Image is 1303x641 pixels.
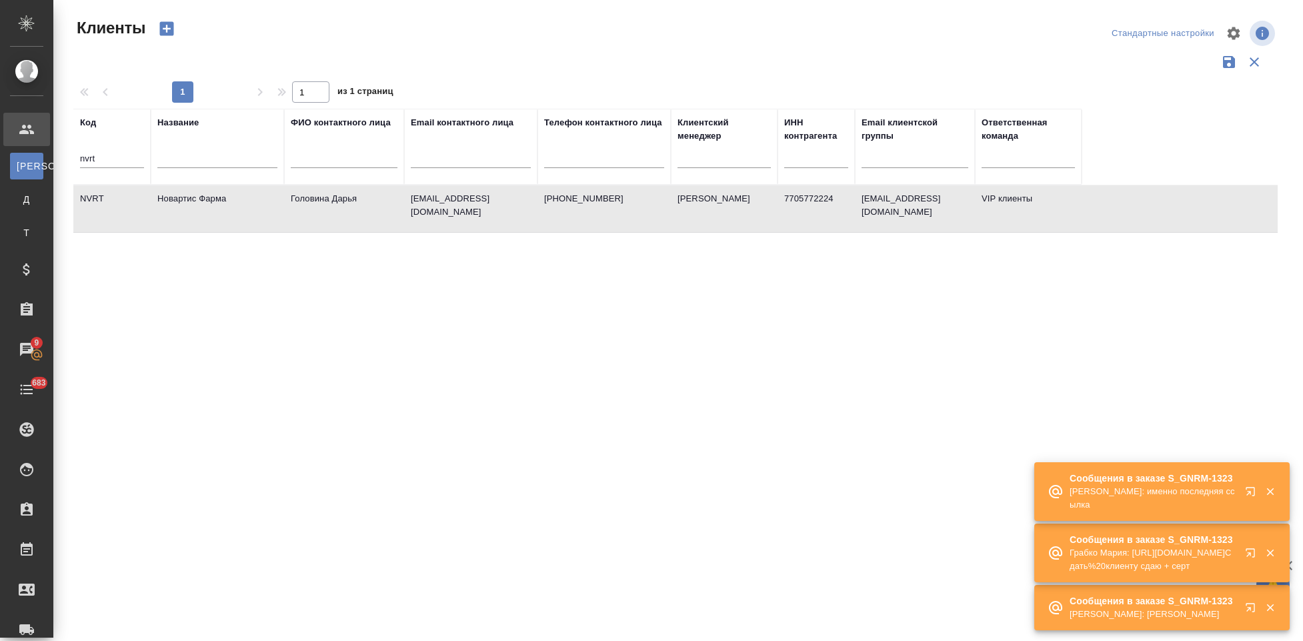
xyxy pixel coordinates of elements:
[157,116,199,129] div: Название
[862,116,968,143] div: Email клиентской группы
[17,226,37,239] span: Т
[3,373,50,406] a: 683
[24,376,54,390] span: 683
[544,116,662,129] div: Телефон контактного лица
[284,185,404,232] td: Головина Дарья
[982,116,1075,143] div: Ответственная команда
[1108,23,1218,44] div: split button
[3,333,50,366] a: 9
[1256,486,1284,498] button: Закрыть
[17,193,37,206] span: Д
[411,116,513,129] div: Email контактного лица
[784,116,848,143] div: ИНН контрагента
[1237,478,1269,510] button: Открыть в новой вкладке
[1070,533,1236,546] p: Сообщения в заказе S_GNRM-1323
[1218,17,1250,49] span: Настроить таблицу
[1237,594,1269,626] button: Открыть в новой вкладке
[1256,547,1284,559] button: Закрыть
[151,17,183,40] button: Создать
[411,192,531,219] p: [EMAIL_ADDRESS][DOMAIN_NAME]
[1070,472,1236,485] p: Сообщения в заказе S_GNRM-1323
[1242,49,1267,75] button: Сбросить фильтры
[1070,485,1236,512] p: [PERSON_NAME]: именно последняя ссылка
[1250,21,1278,46] span: Посмотреть информацию
[10,153,43,179] a: [PERSON_NAME]
[1070,594,1236,608] p: Сообщения в заказе S_GNRM-1323
[671,185,778,232] td: [PERSON_NAME]
[1256,602,1284,614] button: Закрыть
[291,116,391,129] div: ФИО контактного лица
[778,185,855,232] td: 7705772224
[26,336,47,350] span: 9
[73,17,145,39] span: Клиенты
[855,185,975,232] td: [EMAIL_ADDRESS][DOMAIN_NAME]
[337,83,393,103] span: из 1 страниц
[975,185,1082,232] td: VIP клиенты
[10,186,43,213] a: Д
[544,192,664,205] p: [PHONE_NUMBER]
[678,116,771,143] div: Клиентский менеджер
[10,219,43,246] a: Т
[17,159,37,173] span: [PERSON_NAME]
[151,185,284,232] td: Новартис Фарма
[80,116,96,129] div: Код
[1070,608,1236,621] p: [PERSON_NAME]: [PERSON_NAME]
[1237,540,1269,572] button: Открыть в новой вкладке
[73,185,151,232] td: NVRT
[1216,49,1242,75] button: Сохранить фильтры
[1070,546,1236,573] p: Грабко Мария: [URL][DOMAIN_NAME]Сдать%20клиенту сдаю + серт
